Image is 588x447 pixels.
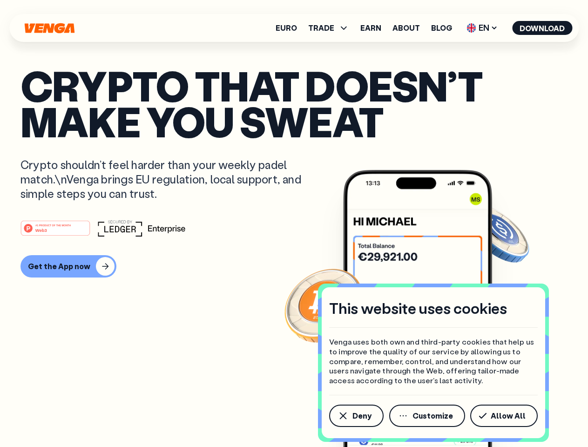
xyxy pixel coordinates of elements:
a: Blog [431,24,452,32]
span: EN [463,20,501,35]
span: Customize [412,412,453,420]
span: TRADE [308,24,334,32]
h4: This website uses cookies [329,298,507,318]
p: Venga uses both own and third-party cookies that help us to improve the quality of our service by... [329,337,538,386]
p: Crypto that doesn’t make you sweat [20,68,568,139]
svg: Home [23,23,75,34]
button: Get the App now [20,255,116,278]
span: Deny [352,412,372,420]
span: TRADE [308,22,349,34]
img: flag-uk [466,23,476,33]
img: USDC coin [464,200,531,267]
img: Bitcoin [283,263,366,347]
a: Euro [276,24,297,32]
a: #1 PRODUCT OF THE MONTHWeb3 [20,226,90,238]
a: Earn [360,24,381,32]
a: Get the App now [20,255,568,278]
tspan: Web3 [35,227,47,232]
a: About [392,24,420,32]
div: Get the App now [28,262,90,271]
button: Download [512,21,572,35]
button: Customize [389,405,465,427]
p: Crypto shouldn’t feel harder than your weekly padel match.\nVenga brings EU regulation, local sup... [20,157,315,201]
span: Allow All [491,412,526,420]
tspan: #1 PRODUCT OF THE MONTH [35,223,71,226]
button: Allow All [470,405,538,427]
button: Deny [329,405,384,427]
